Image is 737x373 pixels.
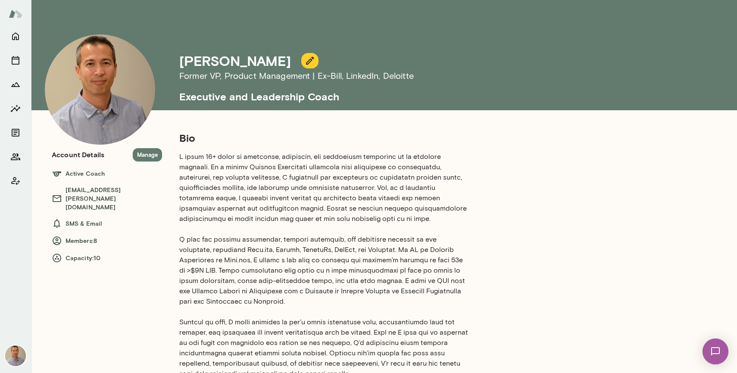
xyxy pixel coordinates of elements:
img: Kevin Au [45,34,155,145]
button: Sessions [7,52,24,69]
button: Insights [7,100,24,117]
h5: Bio [179,131,469,145]
h6: SMS & Email [52,218,162,229]
h6: Account Details [52,149,104,160]
h4: [PERSON_NAME] [179,53,291,69]
h6: [EMAIL_ADDRESS][PERSON_NAME][DOMAIN_NAME] [52,186,162,211]
button: Members [7,148,24,165]
button: Growth Plan [7,76,24,93]
button: Client app [7,172,24,190]
h6: Capacity: 10 [52,253,162,263]
img: Kevin Au [5,345,26,366]
img: Mento [9,6,22,22]
h6: Former VP, Product Management | Ex-Bill, LinkedIn, Deloitte [179,69,696,83]
h6: Active Coach [52,168,162,179]
h5: Executive and Leadership Coach [179,83,696,103]
button: Home [7,28,24,45]
button: Documents [7,124,24,141]
button: Manage [133,148,162,162]
h6: Members: 8 [52,236,162,246]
